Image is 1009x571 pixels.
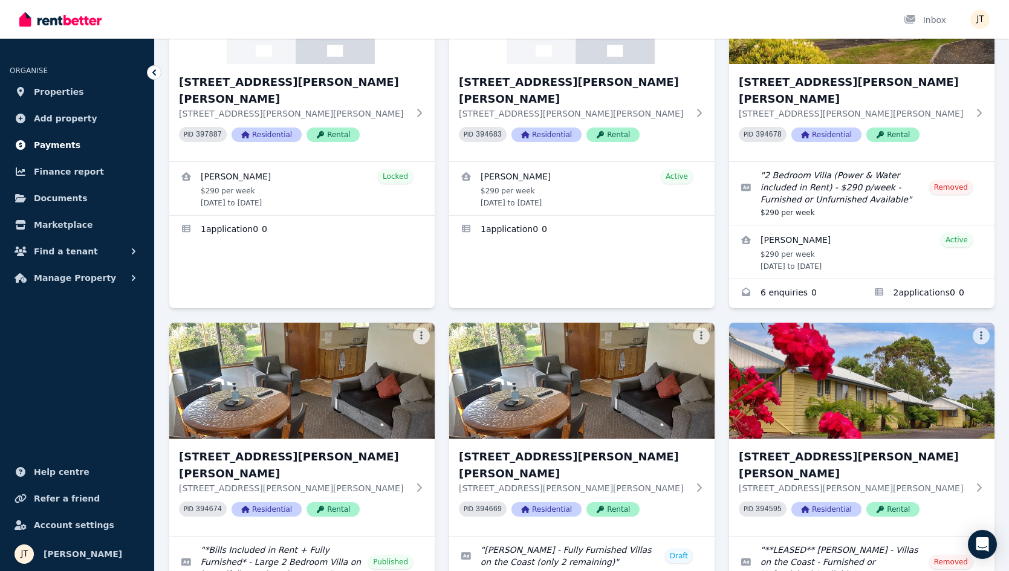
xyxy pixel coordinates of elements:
button: More options [973,327,990,344]
code: 394678 [756,131,782,139]
a: Add property [10,106,144,131]
a: Help centre [10,460,144,484]
button: More options [413,327,430,344]
small: PID [184,506,193,512]
div: Inbox [904,14,946,26]
p: [STREET_ADDRESS][PERSON_NAME][PERSON_NAME] [459,482,688,494]
a: View details for Alexandre Flaschner [169,162,435,215]
img: 8/21 Andrew St, Strahan [729,323,994,439]
span: Residential [232,127,302,142]
h3: [STREET_ADDRESS][PERSON_NAME][PERSON_NAME] [739,448,968,482]
span: Documents [34,191,88,205]
a: 6/21 Andrew St, Strahan[STREET_ADDRESS][PERSON_NAME][PERSON_NAME][STREET_ADDRESS][PERSON_NAME][PE... [169,323,435,536]
a: 7/21 Andrew St, Strahan[STREET_ADDRESS][PERSON_NAME][PERSON_NAME][STREET_ADDRESS][PERSON_NAME][PE... [449,323,715,536]
p: [STREET_ADDRESS][PERSON_NAME][PERSON_NAME] [739,108,968,120]
a: Marketplace [10,213,144,237]
span: [PERSON_NAME] [44,547,122,561]
span: Rental [586,502,640,517]
a: View details for Pamela Carroll [729,225,994,279]
span: Payments [34,138,80,152]
a: Applications for 5/21 Andrew St, Strahan [862,279,995,308]
span: Marketplace [34,218,92,232]
p: [STREET_ADDRESS][PERSON_NAME][PERSON_NAME] [739,482,968,494]
span: Rental [866,127,920,142]
img: Jamie Taylor [970,10,990,29]
small: PID [184,131,193,138]
a: Applications for 4/21 Andrew St, Strahan [449,216,715,245]
a: Applications for 2/21 Andrew St, Strahan [169,216,435,245]
img: Jamie Taylor [15,544,34,564]
a: Finance report [10,160,144,184]
span: Help centre [34,465,89,479]
a: 8/21 Andrew St, Strahan[STREET_ADDRESS][PERSON_NAME][PERSON_NAME][STREET_ADDRESS][PERSON_NAME][PE... [729,323,994,536]
img: 6/21 Andrew St, Strahan [169,323,435,439]
span: Rental [307,502,360,517]
small: PID [464,506,473,512]
a: Properties [10,80,144,104]
span: Rental [307,127,360,142]
h3: [STREET_ADDRESS][PERSON_NAME][PERSON_NAME] [739,74,968,108]
span: Find a tenant [34,244,98,259]
p: [STREET_ADDRESS][PERSON_NAME][PERSON_NAME] [459,108,688,120]
p: [STREET_ADDRESS][PERSON_NAME][PERSON_NAME] [179,482,408,494]
span: Residential [232,502,302,517]
a: Refer a friend [10,486,144,511]
h3: [STREET_ADDRESS][PERSON_NAME][PERSON_NAME] [179,448,408,482]
span: Rental [866,502,920,517]
h3: [STREET_ADDRESS][PERSON_NAME][PERSON_NAME] [459,448,688,482]
span: Residential [791,127,861,142]
span: Residential [511,502,582,517]
button: Find a tenant [10,239,144,263]
span: ORGANISE [10,66,48,75]
small: PID [744,506,753,512]
button: More options [693,327,710,344]
img: RentBetter [19,10,102,28]
p: [STREET_ADDRESS][PERSON_NAME][PERSON_NAME] [179,108,408,120]
span: Account settings [34,518,114,532]
code: 394669 [476,505,502,514]
span: Refer a friend [34,491,100,506]
a: Enquiries for 5/21 Andrew St, Strahan [729,279,862,308]
code: 394674 [196,505,222,514]
h3: [STREET_ADDRESS][PERSON_NAME][PERSON_NAME] [459,74,688,108]
code: 397887 [196,131,222,139]
div: Open Intercom Messenger [968,530,997,559]
button: Manage Property [10,266,144,290]
a: Account settings [10,513,144,537]
a: Payments [10,133,144,157]
h3: [STREET_ADDRESS][PERSON_NAME][PERSON_NAME] [179,74,408,108]
a: Edit listing: 2 Bedroom Villa (Power & Water included in Rent) - $290 p/week - Furnished or Unfur... [729,162,994,225]
span: Finance report [34,164,104,179]
a: View details for Dimity Williams [449,162,715,215]
span: Residential [791,502,861,517]
span: Rental [586,127,640,142]
small: PID [744,131,753,138]
a: Documents [10,186,144,210]
img: 7/21 Andrew St, Strahan [449,323,715,439]
span: Residential [511,127,582,142]
code: 394595 [756,505,782,514]
small: PID [464,131,473,138]
span: Properties [34,85,84,99]
span: Manage Property [34,271,116,285]
code: 394683 [476,131,502,139]
span: Add property [34,111,97,126]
